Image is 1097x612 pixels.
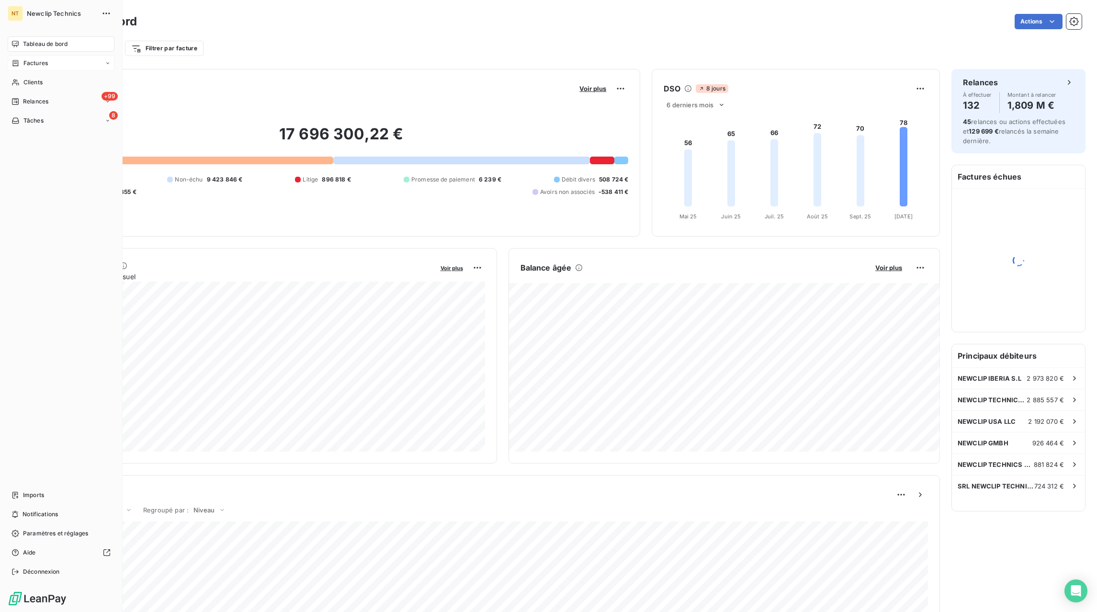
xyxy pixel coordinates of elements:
span: Notifications [23,510,58,519]
h6: Relances [963,77,998,88]
div: Open Intercom Messenger [1064,579,1087,602]
span: Débit divers [562,175,595,184]
span: 508 724 € [599,175,628,184]
span: Non-échu [175,175,203,184]
tspan: Sept. 25 [850,213,871,220]
span: 896 818 € [322,175,351,184]
button: Filtrer par facture [125,41,204,56]
span: Aide [23,548,36,557]
button: Voir plus [577,84,609,93]
span: Paramètres et réglages [23,529,88,538]
span: 724 312 € [1034,482,1064,490]
span: NEWCLIP IBERIA S.L [958,374,1021,382]
span: 881 824 € [1034,461,1064,468]
button: Voir plus [872,263,905,272]
span: Relances [23,97,48,106]
button: Voir plus [438,263,466,272]
span: Clients [23,78,43,87]
span: 926 464 € [1032,439,1064,447]
h6: DSO [664,83,680,94]
span: 8 jours [696,84,728,93]
img: Logo LeanPay [8,591,67,606]
span: Newclip Technics [27,10,96,17]
span: Montant à relancer [1007,92,1056,98]
span: NEWCLIP TECHNICS JAPAN KK [958,461,1034,468]
span: 9 423 846 € [207,175,243,184]
span: Promesse de paiement [411,175,475,184]
span: 2 885 557 € [1027,396,1064,404]
span: NEWCLIP USA LLC [958,418,1016,425]
span: Factures [23,59,48,68]
span: Voir plus [875,264,902,272]
h6: Balance âgée [520,262,572,273]
span: -538 411 € [599,188,629,196]
h6: Factures échues [952,165,1085,188]
tspan: Août 25 [807,213,828,220]
span: Imports [23,491,44,499]
span: 8 [109,111,118,120]
span: SRL NEWCLIP TECHNICS [GEOGRAPHIC_DATA] [958,482,1034,490]
span: relances ou actions effectuées et relancés la semaine dernière. [963,118,1065,145]
span: Chiffre d'affaires mensuel [54,272,434,282]
span: Déconnexion [23,567,60,576]
span: Voir plus [441,265,463,272]
tspan: [DATE] [894,213,913,220]
span: 2 192 070 € [1028,418,1064,425]
span: À effectuer [963,92,992,98]
h4: 132 [963,98,992,113]
span: 45 [963,118,971,125]
tspan: Juin 25 [722,213,741,220]
span: Tableau de bord [23,40,68,48]
span: 6 derniers mois [667,101,713,109]
span: Regroupé par : [143,506,189,514]
span: 6 239 € [479,175,501,184]
span: 2 973 820 € [1027,374,1064,382]
h6: Principaux débiteurs [952,344,1085,367]
h2: 17 696 300,22 € [54,125,628,153]
tspan: Juil. 25 [765,213,784,220]
button: Actions [1015,14,1063,29]
span: 129 699 € [969,127,998,135]
tspan: Mai 25 [679,213,697,220]
span: NEWCLIP GMBH [958,439,1008,447]
span: Avoirs non associés [540,188,595,196]
span: Voir plus [579,85,606,92]
span: NEWCLIP TECHNICS AUSTRALIA PTY [958,396,1027,404]
div: NT [8,6,23,21]
span: Litige [303,175,318,184]
span: Niveau [193,506,215,514]
span: +99 [102,92,118,101]
h4: 1,809 M € [1007,98,1056,113]
a: Aide [8,545,114,560]
span: Tâches [23,116,44,125]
